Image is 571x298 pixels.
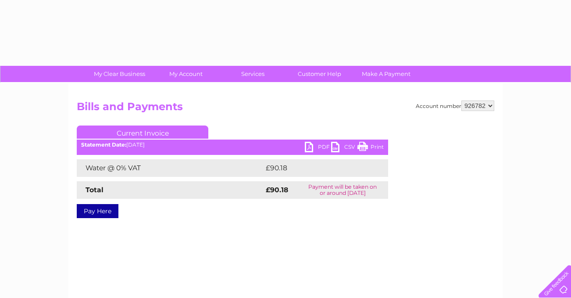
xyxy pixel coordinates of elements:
[350,66,422,82] a: Make A Payment
[83,66,156,82] a: My Clear Business
[77,126,208,139] a: Current Invoice
[81,141,126,148] b: Statement Date:
[416,101,494,111] div: Account number
[86,186,103,194] strong: Total
[305,142,331,154] a: PDF
[77,101,494,117] h2: Bills and Payments
[331,142,357,154] a: CSV
[150,66,222,82] a: My Account
[297,181,388,199] td: Payment will be taken on or around [DATE]
[357,142,384,154] a: Print
[217,66,289,82] a: Services
[77,159,264,177] td: Water @ 0% VAT
[283,66,356,82] a: Customer Help
[264,159,370,177] td: £90.18
[77,142,388,148] div: [DATE]
[266,186,288,194] strong: £90.18
[77,204,118,218] a: Pay Here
